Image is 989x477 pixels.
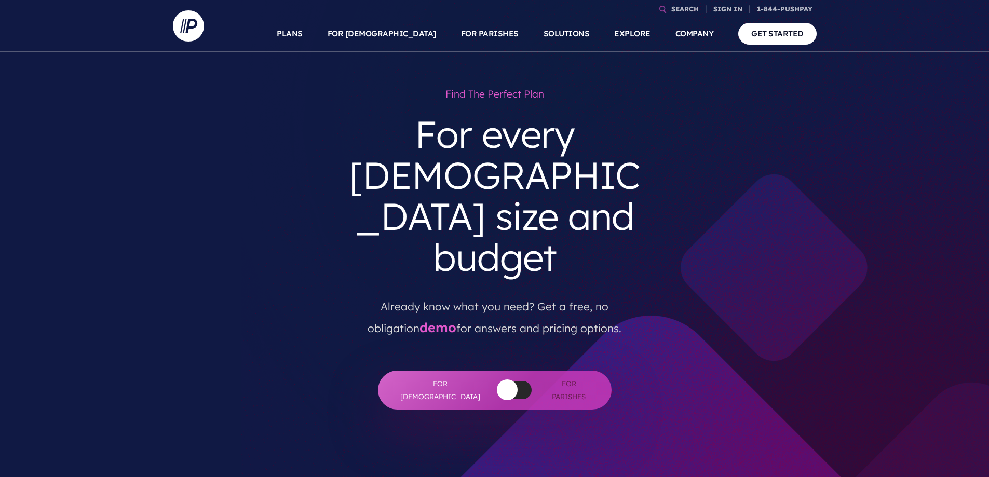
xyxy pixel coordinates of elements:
[419,319,456,335] a: demo
[738,23,817,44] a: GET STARTED
[399,377,482,403] span: For [DEMOGRAPHIC_DATA]
[547,377,591,403] span: For Parishes
[328,16,436,52] a: FOR [DEMOGRAPHIC_DATA]
[614,16,651,52] a: EXPLORE
[675,16,714,52] a: COMPANY
[338,83,652,105] h1: Find the perfect plan
[346,287,644,339] p: Already know what you need? Get a free, no obligation for answers and pricing options.
[277,16,303,52] a: PLANS
[544,16,590,52] a: SOLUTIONS
[461,16,519,52] a: FOR PARISHES
[338,105,652,287] h3: For every [DEMOGRAPHIC_DATA] size and budget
